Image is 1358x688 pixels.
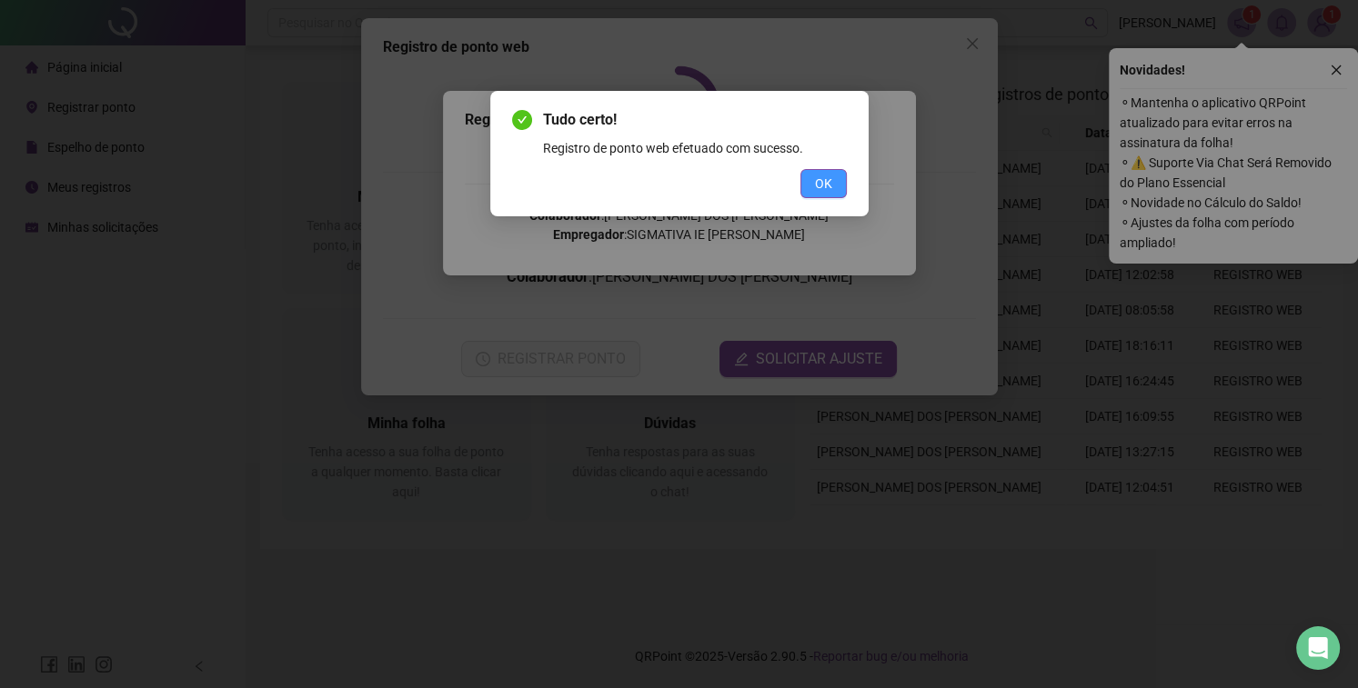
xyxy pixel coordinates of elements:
button: OK [800,169,847,198]
span: OK [815,174,832,194]
div: Registro de ponto web efetuado com sucesso. [543,138,847,158]
span: check-circle [512,110,532,130]
div: Open Intercom Messenger [1296,626,1340,670]
span: Tudo certo! [543,109,847,131]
